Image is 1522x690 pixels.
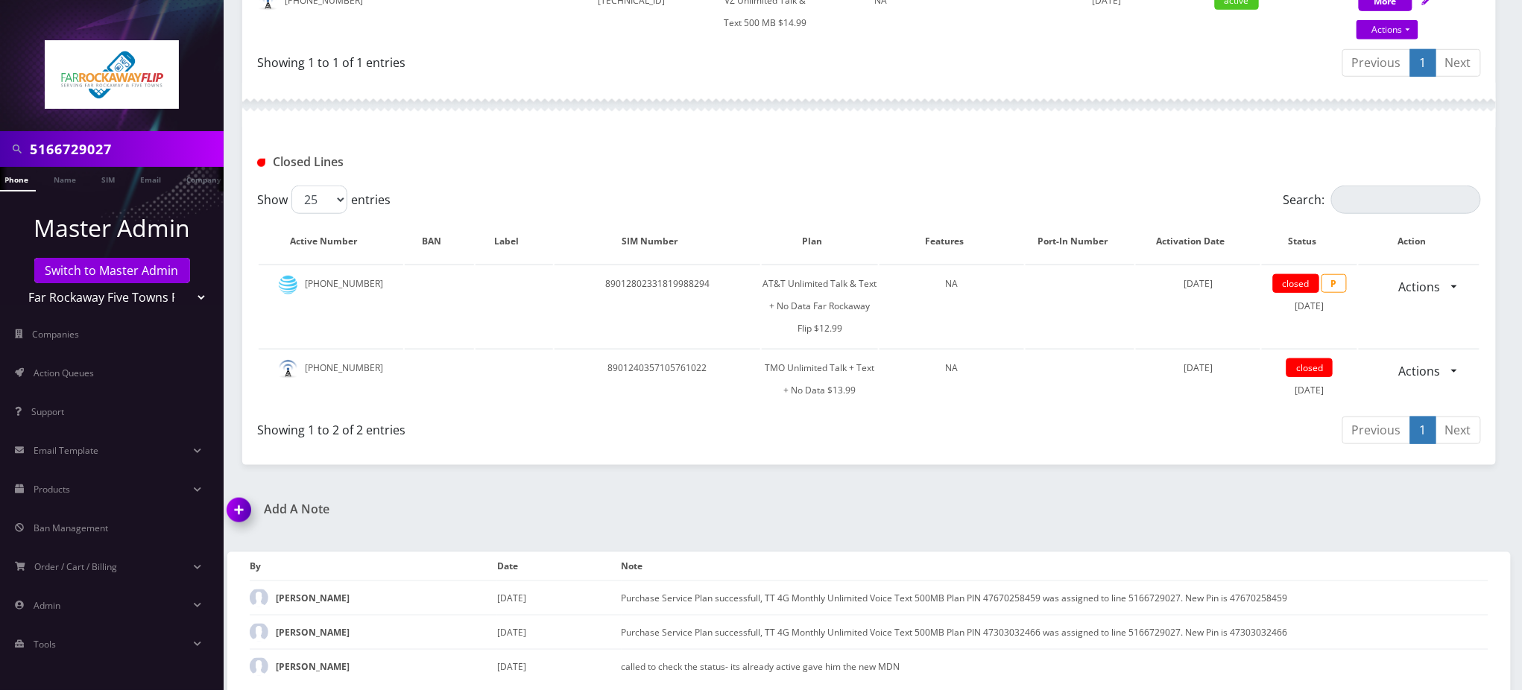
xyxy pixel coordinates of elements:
img: Far Rockaway Five Towns Flip [45,40,179,109]
span: P [1322,274,1347,293]
td: [PHONE_NUMBER] [259,349,403,409]
span: [DATE] [1184,361,1213,374]
span: Action Queues [34,367,94,379]
span: closed [1286,358,1333,377]
input: Search: [1331,186,1481,214]
div: Showing 1 to 1 of 1 entries [257,48,858,72]
strong: [PERSON_NAME] [276,660,350,673]
td: [DATE] [497,581,621,615]
th: By [250,552,497,581]
img: default.png [279,360,297,379]
strong: [PERSON_NAME] [276,626,350,639]
span: Admin [34,599,60,612]
th: Date [497,552,621,581]
a: Actions [1389,273,1450,301]
span: [DATE] [1184,277,1213,290]
th: Note [622,552,1488,581]
td: NA [880,349,1024,409]
td: AT&T Unlimited Talk & Text + No Data Far Rockaway Flip $12.99 [762,265,878,347]
th: SIM Number: activate to sort column ascending [555,220,760,263]
th: BAN: activate to sort column ascending [405,220,474,263]
td: [DATE] [497,649,621,683]
a: Next [1436,417,1481,444]
th: Activation Date: activate to sort column ascending [1136,220,1260,263]
a: 1 [1410,417,1436,444]
a: Name [46,167,83,190]
a: Previous [1342,417,1411,444]
td: [DATE] [1262,265,1357,347]
th: Label: activate to sort column ascending [476,220,553,263]
td: called to check the status- its already active gave him the new MDN [622,649,1488,683]
img: Closed Lines [257,159,265,167]
a: Email [133,167,168,190]
span: Products [34,483,70,496]
td: TMO Unlimited Talk + Text + No Data $13.99 [762,349,878,409]
th: Action : activate to sort column ascending [1359,220,1480,263]
span: Email Template [34,444,98,457]
td: [DATE] [1262,349,1357,409]
a: SIM [94,167,122,190]
a: Company [179,167,229,190]
td: Purchase Service Plan successfull, TT 4G Monthly Unlimited Voice Text 500MB Plan PIN 47670258459 ... [622,581,1488,615]
th: Features: activate to sort column ascending [880,220,1024,263]
input: Search in Company [30,135,220,163]
a: Previous [1342,49,1411,77]
th: Plan: activate to sort column ascending [762,220,878,263]
th: Active Number: activate to sort column descending [259,220,403,263]
select: Showentries [291,186,347,214]
strong: [PERSON_NAME] [276,592,350,604]
th: Status: activate to sort column ascending [1262,220,1357,263]
span: Tools [34,638,56,651]
th: Port-In Number: activate to sort column ascending [1026,220,1134,263]
div: Showing 1 to 2 of 2 entries [257,415,858,439]
a: 1 [1410,49,1436,77]
span: closed [1273,274,1319,293]
td: 89012802331819988294 [555,265,760,347]
span: Support [31,405,64,418]
td: 8901240357105761022 [555,349,760,409]
td: Purchase Service Plan successfull, TT 4G Monthly Unlimited Voice Text 500MB Plan PIN 47303032466 ... [622,615,1488,649]
td: NA [880,265,1024,347]
a: Switch to Master Admin [34,258,190,283]
img: at&t.png [279,276,297,294]
td: [DATE] [497,615,621,649]
a: Actions [1357,20,1418,39]
a: Actions [1389,357,1450,385]
span: Order / Cart / Billing [35,560,118,573]
h1: Closed Lines [257,155,650,169]
td: [PHONE_NUMBER] [259,265,403,347]
span: Companies [33,328,80,341]
label: Search: [1283,186,1481,214]
label: Show entries [257,186,391,214]
a: Next [1436,49,1481,77]
span: Ban Management [34,522,108,534]
a: Add A Note [227,502,858,516]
